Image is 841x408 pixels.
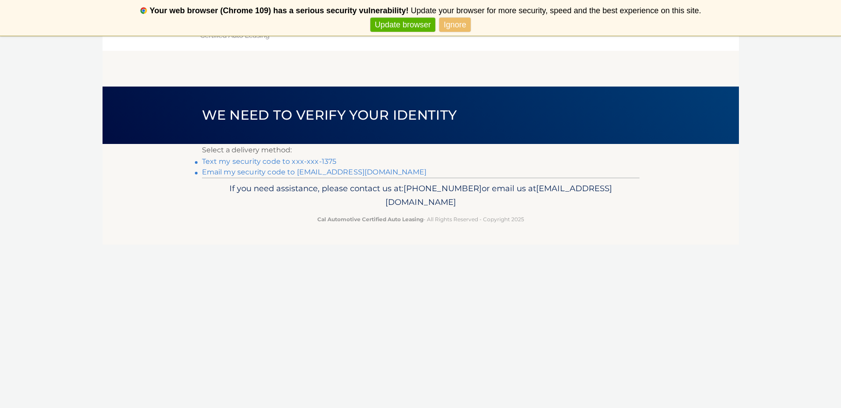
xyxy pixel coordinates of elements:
[411,6,701,15] span: Update your browser for more security, speed and the best experience on this site.
[370,18,435,32] a: Update browser
[202,168,427,176] a: Email my security code to [EMAIL_ADDRESS][DOMAIN_NAME]
[208,215,634,224] p: - All Rights Reserved - Copyright 2025
[317,216,423,223] strong: Cal Automotive Certified Auto Leasing
[202,157,337,166] a: Text my security code to xxx-xxx-1375
[439,18,471,32] a: Ignore
[202,107,457,123] span: We need to verify your identity
[208,181,634,210] p: If you need assistance, please contact us at: or email us at
[150,6,409,15] b: Your web browser (Chrome 109) has a serious security vulnerability!
[403,183,482,193] span: [PHONE_NUMBER]
[202,144,639,156] p: Select a delivery method:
